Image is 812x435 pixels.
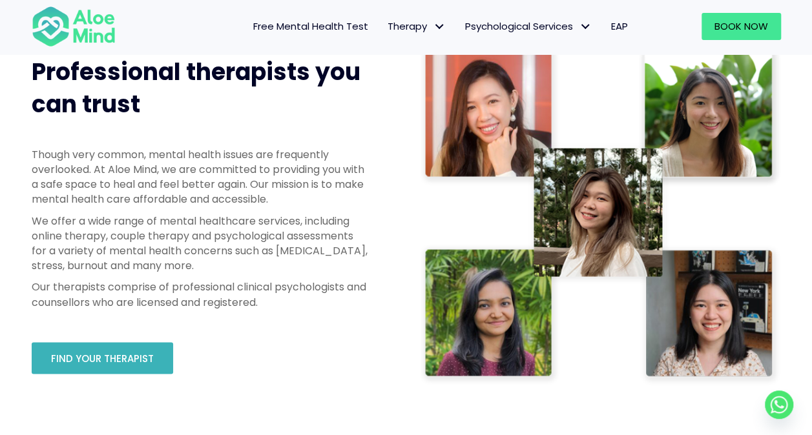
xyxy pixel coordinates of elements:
[32,147,368,207] p: Though very common, mental health issues are frequently overlooked. At Aloe Mind, we are committe...
[465,19,592,33] span: Psychological Services
[455,13,601,40] a: Psychological ServicesPsychological Services: submenu
[132,13,638,40] nav: Menu
[32,342,173,374] a: Find your therapist
[601,13,638,40] a: EAP
[714,19,768,33] span: Book Now
[378,13,455,40] a: TherapyTherapy: submenu
[576,17,595,36] span: Psychological Services: submenu
[253,19,368,33] span: Free Mental Health Test
[430,17,449,36] span: Therapy: submenu
[765,390,793,419] a: Whatsapp
[388,19,446,33] span: Therapy
[419,43,781,386] img: Therapist collage
[32,56,360,121] span: Professional therapists you can trust
[611,19,628,33] span: EAP
[702,13,781,40] a: Book Now
[32,5,116,48] img: Aloe mind Logo
[51,352,154,365] span: Find your therapist
[244,13,378,40] a: Free Mental Health Test
[32,214,368,274] p: We offer a wide range of mental healthcare services, including online therapy, couple therapy and...
[32,279,368,309] p: Our therapists comprise of professional clinical psychologists and counsellors who are licensed a...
